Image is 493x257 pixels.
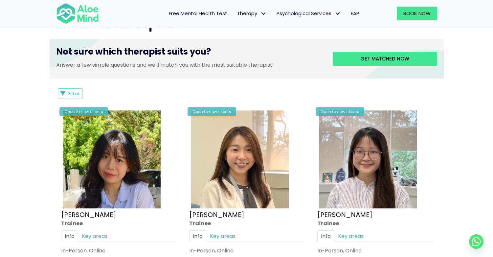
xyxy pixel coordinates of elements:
div: In-Person, Online [317,247,432,254]
span: Psychological Services: submenu [333,9,343,18]
span: Psychological Services [277,10,341,17]
div: Open to new clients [316,107,364,116]
a: Key areas [206,230,239,242]
div: Open to new clients [188,107,236,116]
span: Therapy: submenu [259,9,268,18]
span: Free Mental Health Test [169,10,227,17]
button: Filter Listings [58,88,83,99]
a: Key areas [78,230,111,242]
img: IMG_1660 – Tracy Kwah [191,110,289,208]
a: Psychological ServicesPsychological Services: submenu [272,7,346,20]
a: Free Mental Health Test [164,7,232,20]
a: Book Now [397,7,437,20]
a: EAP [346,7,364,20]
a: Info [189,230,206,242]
div: Trainee [317,219,432,227]
a: Get matched now [333,52,437,66]
p: Answer a few simple questions and we'll match you with the most suitable therapist! [56,61,323,69]
div: Trainee [61,219,176,227]
a: Key areas [334,230,367,242]
span: Therapy [237,10,267,17]
span: EAP [351,10,359,17]
a: Info [317,230,334,242]
nav: Menu [107,7,364,20]
a: [PERSON_NAME] [61,210,116,219]
a: Whatsapp [469,234,483,249]
span: Get matched now [360,55,409,62]
a: [PERSON_NAME] [189,210,244,219]
img: Aloe Mind Profile Pic – Christie Yong Kar Xin [63,110,161,208]
div: In-Person, Online [189,247,304,254]
div: In-Person, Online [61,247,176,254]
a: Info [61,230,78,242]
span: Meet Our Therapists [56,16,179,33]
span: Book Now [403,10,431,17]
img: Aloe mind Logo [56,3,99,24]
img: IMG_3049 – Joanne Lee [319,110,417,208]
div: Trainee [189,219,304,227]
h3: Not sure which therapist suits you? [56,46,323,61]
span: Filter [68,90,80,97]
div: Open to new clients [59,107,108,116]
a: [PERSON_NAME] [317,210,372,219]
a: TherapyTherapy: submenu [232,7,272,20]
